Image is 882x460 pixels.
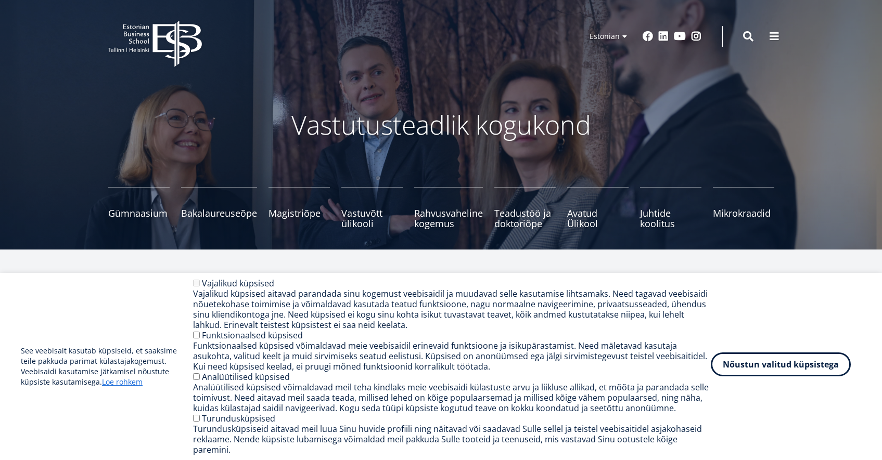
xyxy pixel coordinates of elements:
[108,187,170,229] a: Gümnaasium
[640,208,701,229] span: Juhtide koolitus
[165,109,717,140] p: Vastutusteadlik kogukond
[494,187,556,229] a: Teadustöö ja doktoriõpe
[414,187,483,229] a: Rahvusvaheline kogemus
[674,31,686,42] a: Youtube
[193,424,711,455] div: Turundusküpsiseid aitavad meil luua Sinu huvide profiili ning näitavad või saadavad Sulle sellel ...
[713,187,774,229] a: Mikrokraadid
[658,31,669,42] a: Linkedin
[269,187,330,229] a: Magistriõpe
[21,346,193,387] p: See veebisait kasutab küpsiseid, et saaksime teile pakkuda parimat külastajakogemust. Veebisaidi ...
[202,413,275,424] label: Turundusküpsised
[193,340,711,372] div: Funktsionaalsed küpsised võimaldavad meie veebisaidil erinevaid funktsioone ja isikupärastamist. ...
[691,31,701,42] a: Instagram
[567,208,629,229] span: Avatud Ülikool
[269,208,330,218] span: Magistriõpe
[181,187,257,229] a: Bakalaureuseõpe
[181,208,257,218] span: Bakalaureuseõpe
[341,187,403,229] a: Vastuvõtt ülikooli
[202,278,274,289] label: Vajalikud küpsised
[202,330,303,341] label: Funktsionaalsed küpsised
[193,288,711,330] div: Vajalikud küpsised aitavad parandada sinu kogemust veebisaidil ja muudavad selle kasutamise lihts...
[193,382,711,413] div: Analüütilised küpsised võimaldavad meil teha kindlaks meie veebisaidi külastuste arvu ja liikluse...
[494,208,556,229] span: Teadustöö ja doktoriõpe
[640,187,701,229] a: Juhtide koolitus
[202,371,290,383] label: Analüütilised küpsised
[713,208,774,218] span: Mikrokraadid
[711,352,851,376] button: Nõustun valitud küpsistega
[643,31,653,42] a: Facebook
[414,208,483,229] span: Rahvusvaheline kogemus
[102,377,143,387] a: Loe rohkem
[108,208,170,218] span: Gümnaasium
[341,208,403,229] span: Vastuvõtt ülikooli
[567,187,629,229] a: Avatud Ülikool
